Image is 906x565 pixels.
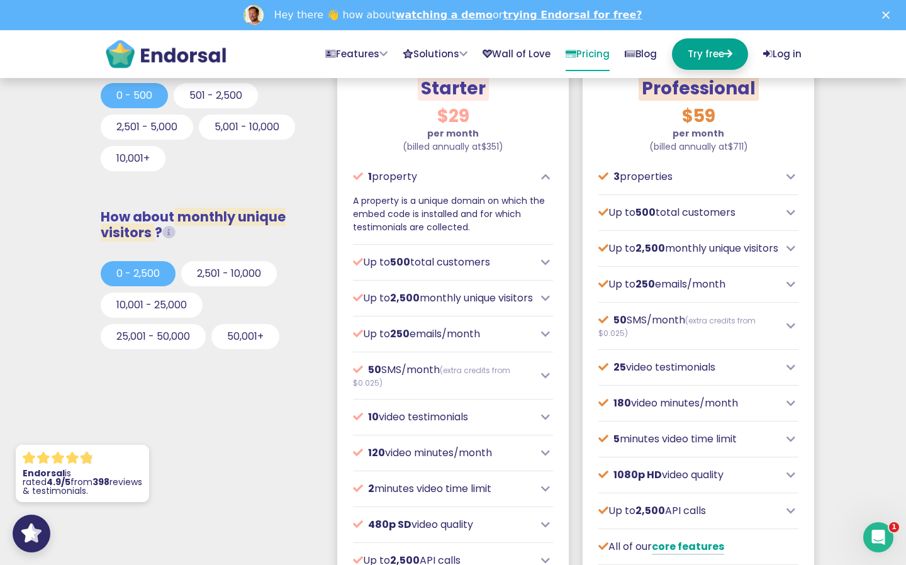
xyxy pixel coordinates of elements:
[181,261,277,286] button: 2,501 - 10,000
[353,291,534,306] p: Up to monthly unique visitors
[503,9,642,21] a: trying Endorsal for free?
[274,9,642,21] div: Hey there 👋 how about or
[598,313,780,339] p: SMS/month
[625,38,657,70] a: Blog
[566,38,610,71] a: Pricing
[598,432,780,447] p: minutes video time limit
[353,481,534,496] p: minutes video time limit
[23,467,65,479] strong: Endorsal
[396,9,493,21] a: watching a demo
[639,76,759,101] span: Professional
[368,481,374,496] span: 2
[101,83,168,108] button: 0 - 500
[889,522,899,532] span: 1
[598,277,780,292] p: Up to emails/month
[101,115,193,140] button: 2,501 - 5,000
[101,261,176,286] button: 0 - 2,500
[613,432,620,446] span: 5
[635,503,665,518] span: 2,500
[353,362,534,389] p: SMS/month
[598,503,780,518] p: Up to API calls
[613,467,662,482] span: 1080p HD
[101,208,286,242] span: monthly unique visitors
[418,76,489,101] span: Starter
[672,38,748,70] a: Try free
[368,169,372,184] span: 1
[353,445,534,461] p: video minutes/month
[652,539,724,555] a: core features
[598,396,780,411] p: video minutes/month
[403,140,503,153] span: (billed annually at )
[104,38,227,70] img: endorsal-logo@2x.png
[635,241,665,255] span: 2,500
[613,169,620,184] span: 3
[101,146,165,171] button: 10,001+
[598,360,780,375] p: video testimonials
[403,38,467,70] a: Solutions
[199,115,295,140] button: 5,001 - 10,000
[598,539,780,554] p: All of our
[427,127,479,140] strong: per month
[325,38,388,70] a: Features
[483,38,551,70] a: Wall of Love
[863,522,893,552] iframe: Intercom live chat
[92,476,109,488] strong: 398
[598,205,780,220] p: Up to total customers
[23,469,142,495] p: is rated from reviews & testimonials.
[174,83,258,108] button: 501 - 2,500
[598,467,780,483] p: video quality
[353,517,534,532] p: video quality
[368,445,385,460] span: 120
[613,396,631,410] span: 180
[598,241,780,256] p: Up to monthly unique visitors
[390,327,410,341] span: 250
[649,140,748,153] span: (billed annually at )
[211,324,279,349] button: 50,001+
[243,5,264,25] img: Profile image for Dean
[353,327,534,342] p: Up to emails/month
[728,140,744,153] span: $711
[882,11,895,19] div: Close
[763,38,802,70] a: Log in
[101,293,203,318] button: 10,001 - 25,000
[613,313,627,327] span: 50
[613,360,626,374] span: 25
[368,517,411,532] span: 480p SD
[682,104,715,128] span: $59
[162,226,176,239] i: Unique visitors that view our social proof tools (widgets, FOMO popups or Wall of Love) on your w...
[47,476,70,488] strong: 4.9/5
[598,169,780,184] p: properties
[481,140,499,153] span: $351
[635,205,656,220] span: 500
[635,277,655,291] span: 250
[368,362,381,377] span: 50
[353,255,534,270] p: Up to total customers
[390,255,410,269] span: 500
[101,324,206,349] button: 25,001 - 50,000
[390,291,420,305] span: 2,500
[673,127,724,140] strong: per month
[101,209,315,240] h3: How about ?
[353,410,534,425] p: video testimonials
[368,410,379,424] span: 10
[437,104,469,128] span: $29
[353,169,534,184] p: property
[353,194,553,234] p: A property is a unique domain on which the embed code is installed and for which testimonials are...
